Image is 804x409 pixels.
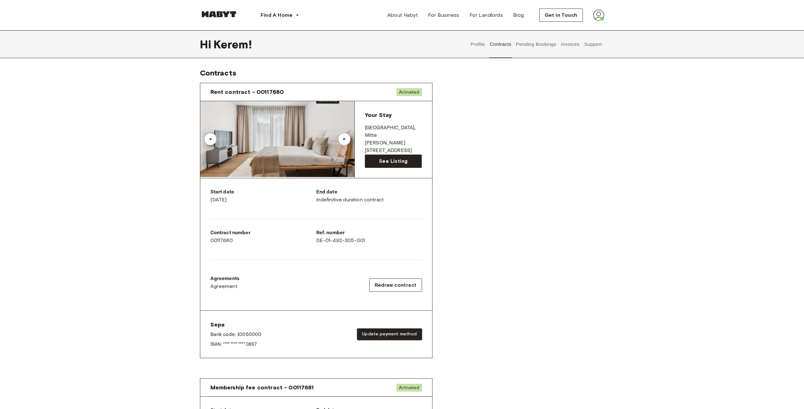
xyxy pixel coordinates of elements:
span: For Landlords [469,11,503,19]
button: Profile [470,30,486,58]
p: Contract number [210,229,316,237]
p: [GEOGRAPHIC_DATA] , Mitte [365,124,422,139]
p: [PERSON_NAME][STREET_ADDRESS] [365,139,422,155]
span: Activated [396,384,422,392]
div: user profile tabs [468,30,604,58]
span: Activated [396,88,422,96]
span: Agreement [210,283,238,290]
span: Blog [513,11,524,19]
button: Find A Home [256,9,304,21]
p: Start date [210,188,316,196]
button: Contracts [489,30,512,58]
div: 00117680 [210,229,316,244]
img: Image of the room [200,101,354,177]
span: About Habyt [387,11,418,19]
a: See Listing [365,155,422,168]
span: Redraw contract [375,281,417,289]
p: Ref. number [316,229,422,237]
img: Habyt [200,11,238,17]
p: End date [316,188,422,196]
img: avatar [593,9,604,21]
button: Get in Touch [539,9,583,22]
button: Redraw contract [369,278,422,292]
div: ▲ [341,137,348,141]
div: DE-01-492-305-001 [316,229,422,244]
span: Your Stay [365,112,392,119]
button: Update payment method [357,328,422,340]
p: Agreements [210,275,240,283]
button: Support [583,30,603,58]
span: See Listing [379,157,408,165]
a: For Landlords [464,9,508,21]
button: Pending Bookings [515,30,557,58]
p: Bank code: 10050000 [210,331,262,339]
span: Hi [200,38,214,51]
button: Invoices [560,30,580,58]
a: Blog [508,9,529,21]
span: Membership fee contract - 00117681 [210,384,314,391]
span: Get in Touch [545,11,577,19]
div: ▲ [207,137,214,141]
span: Contracts [200,68,236,77]
div: Indefinitive duration contract [316,188,422,204]
a: For Business [423,9,464,21]
div: [DATE] [210,188,316,204]
span: For Business [428,11,459,19]
span: Kerem ! [214,38,252,51]
span: Find A Home [261,11,293,19]
a: About Habyt [382,9,423,21]
span: Sepa [210,321,262,328]
a: Agreement [210,283,240,290]
span: Rent contract - 00117680 [210,88,284,96]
